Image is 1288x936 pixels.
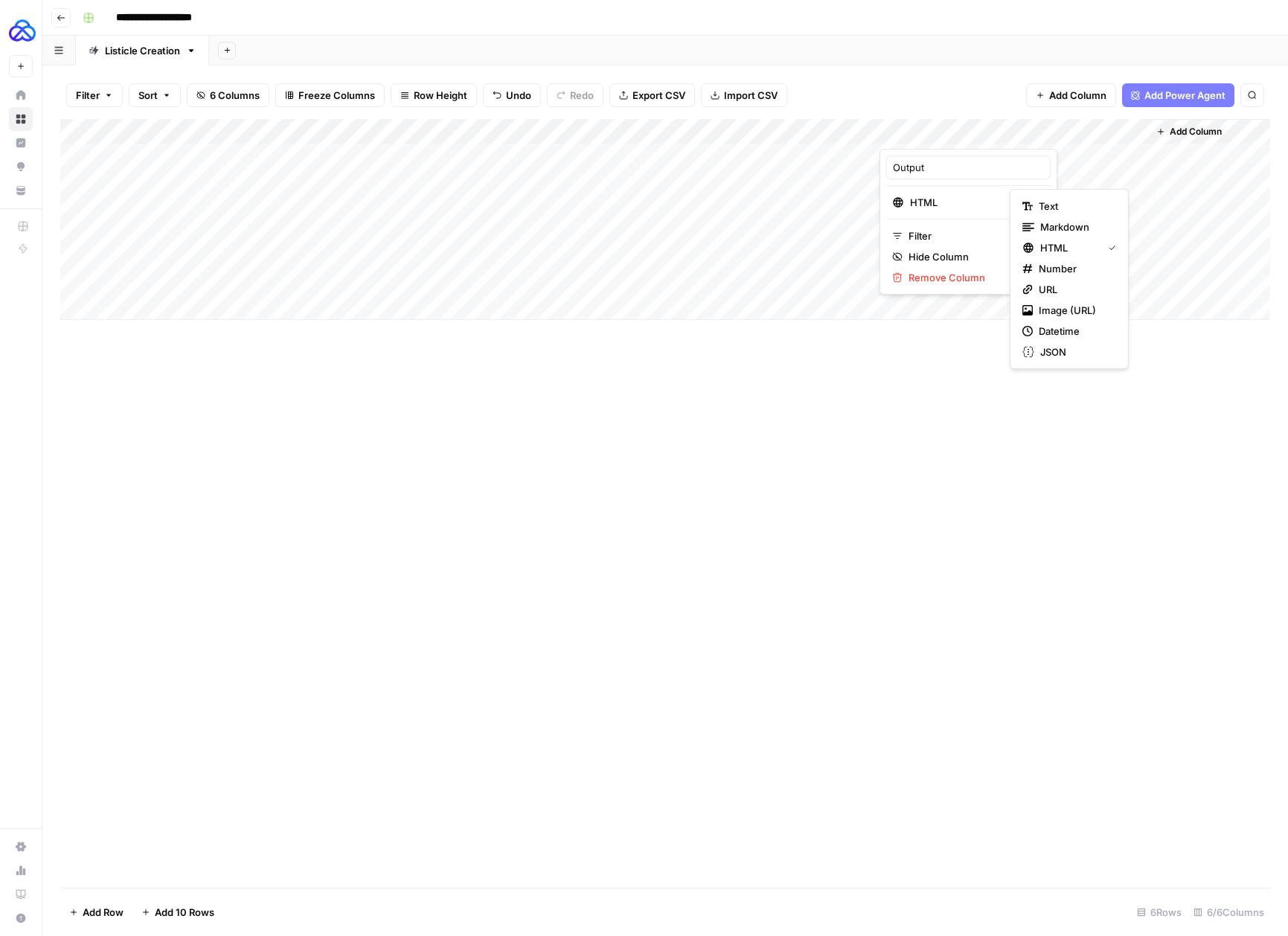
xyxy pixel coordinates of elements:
[1039,199,1110,214] span: Text
[1040,219,1110,234] span: Markdown
[1170,125,1222,138] span: Add Column
[1039,324,1110,339] span: Datetime
[910,195,1024,210] span: HTML
[1039,261,1110,276] span: Number
[1040,344,1110,359] span: JSON
[1039,303,1110,318] span: Image (URL)
[1040,240,1097,255] span: HTML
[1039,282,1110,297] span: URL
[1150,122,1228,141] button: Add Column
